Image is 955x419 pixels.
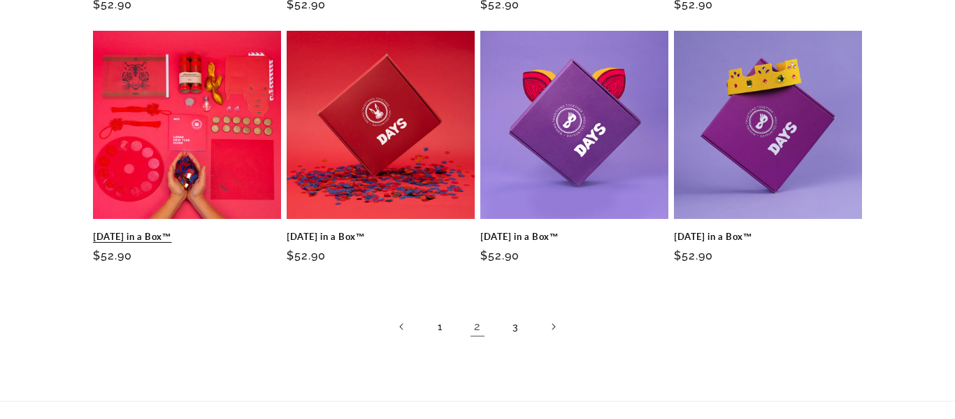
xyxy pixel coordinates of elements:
nav: Pagination [93,311,862,342]
a: Page 2 [462,311,493,342]
a: Previous page [387,311,417,342]
a: Page 3 [500,311,531,342]
a: [DATE] in a Box™ [287,231,475,243]
a: [DATE] in a Box™ [674,231,862,243]
a: Page 1 [424,311,455,342]
a: [DATE] in a Box™ [93,231,281,243]
a: Next page [538,311,568,342]
a: [DATE] in a Box™ [480,231,668,243]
